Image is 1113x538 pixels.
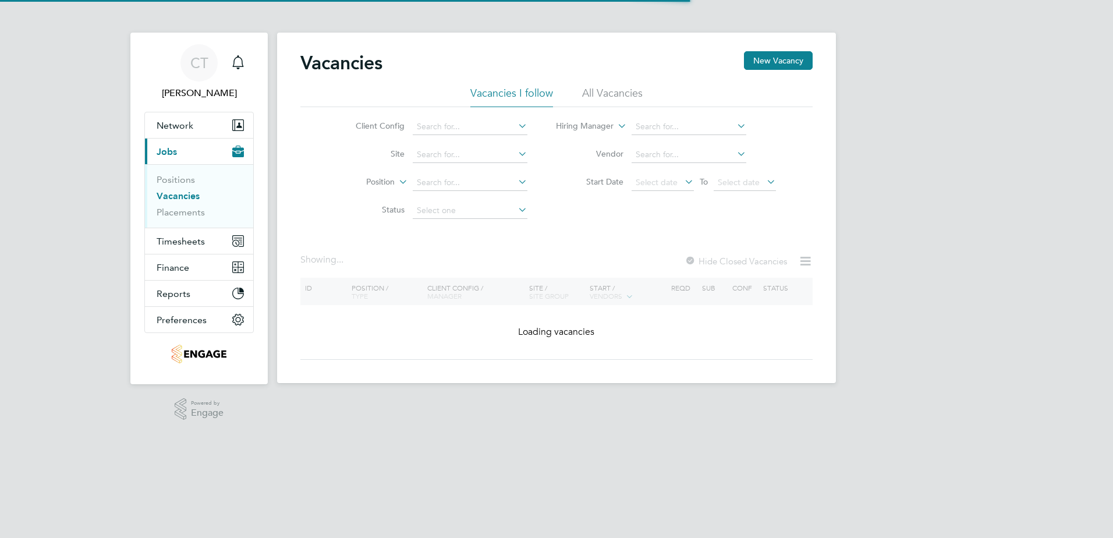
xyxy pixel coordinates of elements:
label: Site [338,148,405,159]
a: Go to home page [144,345,254,363]
a: Vacancies [157,190,200,201]
label: Status [338,204,405,215]
li: Vacancies I follow [470,86,553,107]
span: Engage [191,408,224,418]
span: Finance [157,262,189,273]
span: Select date [718,177,760,187]
span: Select date [636,177,678,187]
label: Hide Closed Vacancies [685,256,787,267]
input: Search for... [413,147,527,163]
input: Search for... [632,119,746,135]
input: Search for... [413,119,527,135]
div: Showing [300,254,346,266]
span: Timesheets [157,236,205,247]
a: CT[PERSON_NAME] [144,44,254,100]
a: Placements [157,207,205,218]
span: Powered by [191,398,224,408]
span: Network [157,120,193,131]
h2: Vacancies [300,51,382,75]
button: Preferences [145,307,253,332]
a: Positions [157,174,195,185]
button: Timesheets [145,228,253,254]
li: All Vacancies [582,86,643,107]
span: To [696,174,711,189]
div: Jobs [145,164,253,228]
span: CT [190,55,208,70]
button: Jobs [145,139,253,164]
label: Vendor [556,148,623,159]
button: New Vacancy [744,51,813,70]
button: Network [145,112,253,138]
input: Search for... [632,147,746,163]
button: Finance [145,254,253,280]
span: ... [336,254,343,266]
button: Reports [145,281,253,306]
label: Client Config [338,121,405,131]
a: Powered byEngage [175,398,224,420]
input: Search for... [413,175,527,191]
label: Start Date [556,176,623,187]
span: Jobs [157,146,177,157]
span: Preferences [157,314,207,325]
input: Select one [413,203,527,219]
label: Hiring Manager [547,121,614,132]
span: Reports [157,288,190,299]
label: Position [328,176,395,188]
nav: Main navigation [130,33,268,384]
span: Chloe Taquin [144,86,254,100]
img: thornbaker-logo-retina.png [172,345,226,363]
